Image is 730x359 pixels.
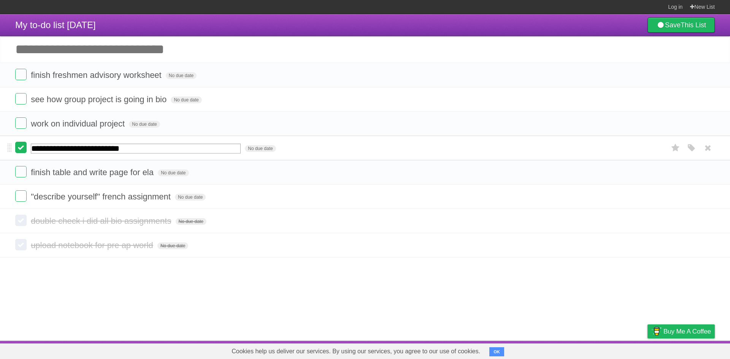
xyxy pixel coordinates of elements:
span: No due date [171,96,202,103]
a: About [546,343,562,357]
label: Star task [668,142,683,154]
a: Privacy [638,343,657,357]
label: Done [15,69,27,80]
label: Done [15,142,27,153]
span: finish freshmen advisory worksheet [31,70,163,80]
span: finish table and write page for ela [31,168,156,177]
span: No due date [129,121,160,128]
label: Done [15,190,27,202]
span: upload notebook for pre ap world [31,240,155,250]
label: Done [15,215,27,226]
label: Done [15,93,27,104]
img: Buy me a coffee [651,325,662,338]
a: Buy me a coffee [647,324,715,338]
span: "describe yourself" french assignment [31,192,173,201]
span: see how group project is going in bio [31,95,168,104]
a: Terms [612,343,628,357]
span: No due date [166,72,197,79]
span: double check i did all bio assignments [31,216,173,226]
label: Done [15,166,27,177]
a: SaveThis List [647,17,715,33]
span: No due date [175,194,206,201]
button: OK [489,347,504,356]
a: Suggest a feature [667,343,715,357]
span: Buy me a coffee [663,325,711,338]
label: Done [15,117,27,129]
span: No due date [158,169,189,176]
b: This List [681,21,706,29]
span: Cookies help us deliver our services. By using our services, you agree to our use of cookies. [224,344,488,359]
span: No due date [176,218,206,225]
span: No due date [157,242,188,249]
a: Developers [571,343,602,357]
span: No due date [245,145,276,152]
span: work on individual project [31,119,127,128]
label: Done [15,239,27,250]
span: My to-do list [DATE] [15,20,96,30]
